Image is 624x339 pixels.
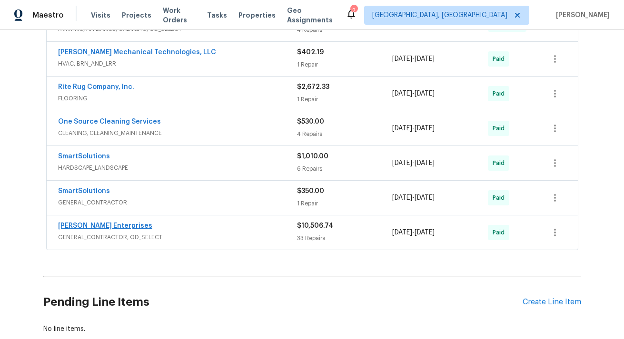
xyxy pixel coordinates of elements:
span: GENERAL_CONTRACTOR, OD_SELECT [58,232,297,242]
div: 33 Repairs [297,233,393,243]
span: [DATE] [392,90,412,97]
span: Visits [91,10,110,20]
span: - [392,158,435,168]
span: [DATE] [415,229,435,236]
a: One Source Cleaning Services [58,118,161,125]
span: - [392,54,435,64]
span: - [392,228,435,237]
div: 1 Repair [297,60,393,69]
a: [PERSON_NAME] Enterprises [58,223,152,229]
span: Geo Assignments [287,6,334,25]
span: Paid [493,158,508,168]
a: [PERSON_NAME] Mechanical Technologies, LLC [58,49,216,56]
span: Tasks [207,12,227,19]
span: $2,672.33 [297,84,329,90]
span: FLOORING [58,94,297,103]
span: Properties [238,10,276,20]
span: - [392,124,435,133]
span: - [392,193,435,203]
span: [DATE] [392,160,412,166]
span: [DATE] [392,125,412,132]
div: 4 Repairs [297,129,393,139]
span: Paid [493,228,508,237]
span: $10,506.74 [297,223,333,229]
span: [DATE] [415,194,435,201]
span: Work Orders [163,6,196,25]
span: Paid [493,89,508,98]
a: Rite Rug Company, Inc. [58,84,134,90]
div: 1 Repair [297,95,393,104]
a: SmartSolutions [58,188,110,194]
span: HARDSCAPE_LANDSCAPE [58,163,297,173]
div: Create Line Item [523,298,581,307]
span: HVAC, BRN_AND_LRR [58,59,297,68]
span: Projects [122,10,151,20]
span: Maestro [32,10,64,20]
span: [DATE] [415,160,435,166]
div: No line items. [43,324,581,334]
a: SmartSolutions [58,153,110,160]
span: Paid [493,54,508,64]
span: $350.00 [297,188,324,194]
span: [DATE] [392,56,412,62]
div: 6 Repairs [297,164,393,174]
span: $402.19 [297,49,324,56]
span: $530.00 [297,118,324,125]
span: CLEANING, CLEANING_MAINTENANCE [58,128,297,138]
span: [PERSON_NAME] [552,10,610,20]
span: $1,010.00 [297,153,328,160]
span: [DATE] [415,125,435,132]
span: [GEOGRAPHIC_DATA], [GEOGRAPHIC_DATA] [372,10,507,20]
span: [DATE] [415,56,435,62]
div: 4 Repairs [297,25,393,35]
span: [DATE] [392,229,412,236]
span: Paid [493,193,508,203]
h2: Pending Line Items [43,280,523,324]
span: [DATE] [392,194,412,201]
div: 2 [350,6,357,15]
span: GENERAL_CONTRACTOR [58,198,297,207]
div: 1 Repair [297,199,393,208]
span: Paid [493,124,508,133]
span: - [392,89,435,98]
span: [DATE] [415,90,435,97]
